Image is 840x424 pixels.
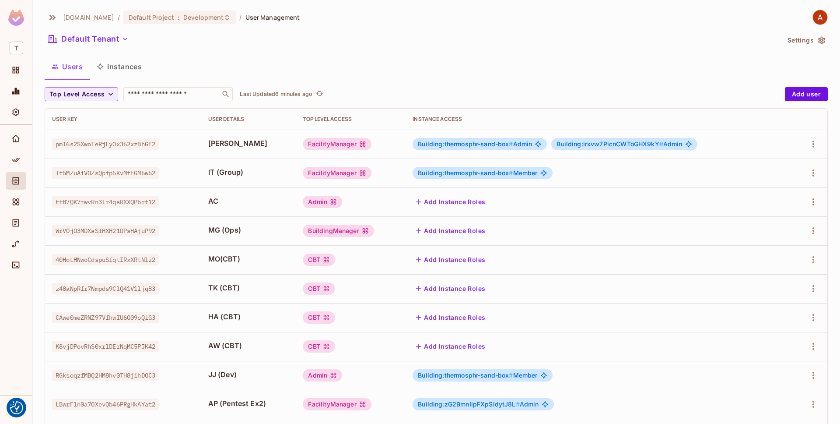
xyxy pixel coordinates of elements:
button: Add Instance Roles [413,195,489,209]
button: Settings [784,33,828,47]
div: FacilityManager [303,138,371,150]
div: FacilityManager [303,398,371,410]
div: Policy [6,151,26,169]
div: CBT [303,340,335,353]
span: K8vjDPovRhS0xrlDErNqMC5PJK42 [52,341,159,352]
span: # [516,400,520,408]
span: Member [418,372,537,379]
div: User Key [52,116,194,123]
button: Default Tenant [45,32,132,46]
span: IT (Group) [208,167,289,177]
div: Instance Access [413,116,784,123]
span: EfB7QK7twvRn3Ir4qsRXXQPbrf12 [52,196,159,208]
span: Building:irxvw7PicnCWToGHX9kY [556,140,663,148]
div: Settings [6,103,26,121]
div: Top Level Access [303,116,399,123]
div: CBT [303,311,335,324]
div: BuildingManager [303,225,374,237]
div: Monitoring [6,82,26,100]
span: refresh [316,90,323,99]
span: the active workspace [63,13,114,21]
span: # [509,371,513,379]
span: AC [208,196,289,206]
div: Audit Log [6,214,26,232]
li: / [118,13,120,21]
span: Click to refresh data [312,89,325,99]
button: Users [45,56,90,78]
button: Add Instance Roles [413,311,489,325]
span: LBwrFln0a7OXevQb46PRgHkAYat2 [52,399,159,410]
img: SReyMgAAAABJRU5ErkJggg== [8,10,24,26]
div: Connect [6,256,26,274]
span: TK (CBT) [208,283,289,293]
span: # [659,140,663,148]
div: Projects [6,61,26,79]
span: z48aNpRfr7Nmpds9ClQ41V1ljq83 [52,283,159,294]
span: Building:thermosphr-sand-box [418,371,513,379]
div: FacilityManager [303,167,371,179]
span: RGksoqzfMBQ2HM8hv0TH8jihDOC3 [52,370,159,381]
span: Building:thermosphr-sand-box [418,169,513,177]
div: CBT [303,254,335,266]
img: Aaron Chan [813,10,827,25]
span: [PERSON_NAME] [208,138,289,148]
button: Add user [785,87,828,101]
button: Instances [90,56,149,78]
span: AW (CBT) [208,341,289,350]
div: CBT [303,283,335,295]
div: Directory [6,172,26,190]
span: Top Level Access [49,89,105,100]
div: URL Mapping [6,235,26,253]
div: Admin [303,369,342,382]
button: Add Instance Roles [413,339,489,353]
span: CAwe0meZRNZ97VfhwIU6O09oQiG3 [52,312,159,323]
span: Development [183,13,224,21]
button: Add Instance Roles [413,224,489,238]
span: Default Project [129,13,174,21]
p: Last Updated 6 minutes ago [240,91,312,98]
span: AP (Pentest Ex2) [208,399,289,408]
span: 40HoLHNwoCdspuSfqtIRxXRtNlz2 [52,254,159,265]
span: Admin [556,141,682,148]
span: Admin [418,141,532,148]
li: / [239,13,241,21]
button: Add Instance Roles [413,253,489,267]
div: User Details [208,116,289,123]
span: MG (Ops) [208,225,289,235]
button: refresh [314,89,325,99]
span: Admin [418,401,539,408]
div: Elements [6,193,26,211]
span: # [509,140,513,148]
span: pmI6s2SXwoTeRjLyOx362xzBhGF2 [52,138,159,150]
span: MO(CBT) [208,254,289,264]
span: # [509,169,513,177]
span: HA (CBT) [208,312,289,322]
span: JJ (Dev) [208,370,289,379]
div: Admin [303,196,342,208]
button: Consent Preferences [10,401,23,414]
img: Revisit consent button [10,401,23,414]
span: : [177,14,180,21]
button: Add Instance Roles [413,282,489,296]
span: User Management [245,13,300,21]
span: WrVOjO3MDXaSfHXH21DPsHAjuP92 [52,225,159,237]
div: Help & Updates [6,401,26,419]
span: Building:thermosphr-sand-box [418,140,513,148]
span: Member [418,170,537,177]
div: Workspace: thermosphr.com [6,38,26,58]
button: Top Level Access [45,87,118,101]
span: Building:zG2BmnIipFXpSldytJ8L [418,400,520,408]
div: Home [6,130,26,148]
span: T [10,42,23,54]
span: lf5MZuAiVOZsQpfp5KvMfEGM6w62 [52,167,159,179]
